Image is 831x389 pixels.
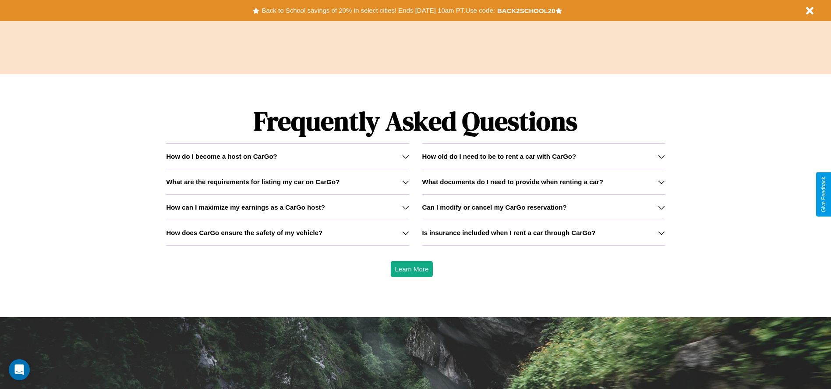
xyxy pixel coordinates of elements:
[422,203,567,211] h3: Can I modify or cancel my CarGo reservation?
[166,178,339,186] h3: What are the requirements for listing my car on CarGo?
[422,153,576,160] h3: How old do I need to be to rent a car with CarGo?
[166,99,665,143] h1: Frequently Asked Questions
[820,177,827,212] div: Give Feedback
[259,4,497,17] button: Back to School savings of 20% in select cities! Ends [DATE] 10am PT.Use code:
[391,261,433,277] button: Learn More
[9,359,30,380] div: Open Intercom Messenger
[497,7,555,14] b: BACK2SCHOOL20
[166,153,277,160] h3: How do I become a host on CarGo?
[166,203,325,211] h3: How can I maximize my earnings as a CarGo host?
[422,178,603,186] h3: What documents do I need to provide when renting a car?
[422,229,596,236] h3: Is insurance included when I rent a car through CarGo?
[166,229,322,236] h3: How does CarGo ensure the safety of my vehicle?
